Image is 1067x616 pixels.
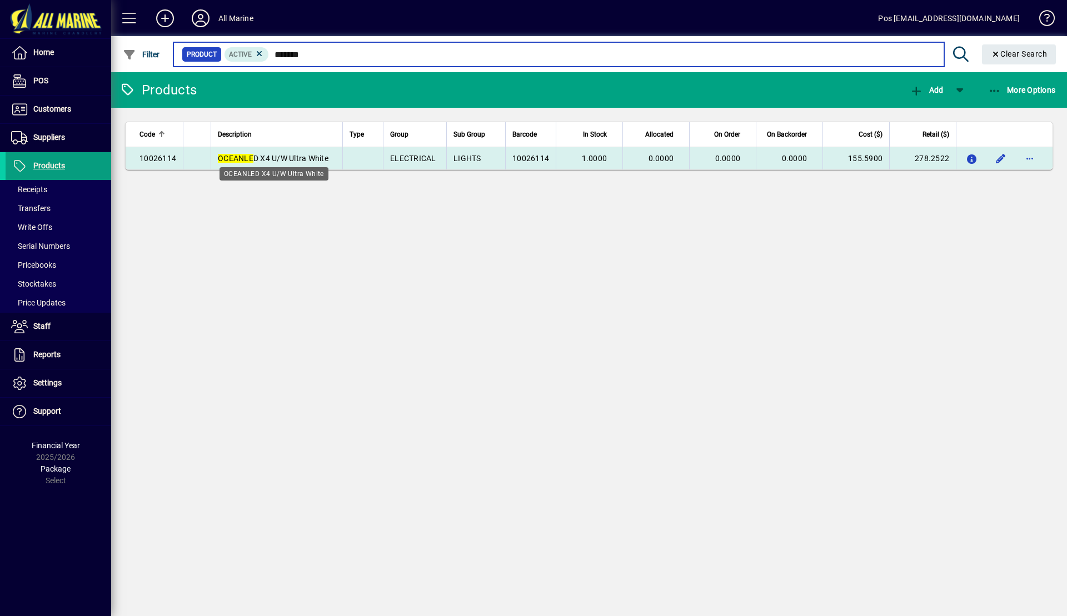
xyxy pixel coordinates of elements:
div: In Stock [563,128,617,141]
span: LIGHTS [453,154,481,163]
span: Pricebooks [11,261,56,269]
div: Sub Group [453,128,498,141]
span: Product [187,49,217,60]
button: Add [147,8,183,28]
a: Support [6,398,111,425]
span: Group [390,128,408,141]
span: Sub Group [453,128,485,141]
button: Add [907,80,946,100]
span: Price Updates [11,298,66,307]
div: OCEANLED X4 U/W Ultra White [220,167,328,181]
div: Pos [EMAIL_ADDRESS][DOMAIN_NAME] [878,9,1020,27]
span: 10026114 [512,154,549,163]
span: Stocktakes [11,279,56,288]
td: 278.2522 [889,147,956,169]
div: Group [390,128,440,141]
span: 0.0000 [782,154,807,163]
span: Description [218,128,252,141]
div: On Order [696,128,750,141]
div: Products [119,81,197,99]
span: Barcode [512,128,537,141]
span: 10026114 [139,154,176,163]
button: More Options [985,80,1059,100]
td: 155.5900 [822,147,889,169]
span: Serial Numbers [11,242,70,251]
span: 1.0000 [582,154,607,163]
a: Settings [6,369,111,397]
span: ELECTRICAL [390,154,436,163]
a: Knowledge Base [1031,2,1053,38]
span: Code [139,128,155,141]
a: Receipts [6,180,111,199]
span: Reports [33,350,61,359]
a: Price Updates [6,293,111,312]
button: Profile [183,8,218,28]
span: Retail ($) [923,128,949,141]
span: Home [33,48,54,57]
a: Reports [6,341,111,369]
a: Stocktakes [6,274,111,293]
span: Receipts [11,185,47,194]
a: Serial Numbers [6,237,111,256]
span: Cost ($) [859,128,882,141]
a: Transfers [6,199,111,218]
button: Clear [982,44,1056,64]
span: Settings [33,378,62,387]
span: D X4 U/W Ultra White [218,154,328,163]
a: Write Offs [6,218,111,237]
span: Customers [33,104,71,113]
a: Customers [6,96,111,123]
span: Staff [33,322,51,330]
div: Type [350,128,376,141]
span: Add [910,86,943,94]
span: 0.0000 [715,154,741,163]
span: On Order [714,128,740,141]
span: Suppliers [33,133,65,142]
span: Transfers [11,204,51,213]
button: Edit [992,149,1010,167]
span: POS [33,76,48,85]
a: Suppliers [6,124,111,152]
span: Active [229,51,252,58]
span: Type [350,128,364,141]
span: Clear Search [991,49,1048,58]
span: 0.0000 [649,154,674,163]
div: All Marine [218,9,253,27]
a: POS [6,67,111,95]
div: On Backorder [763,128,817,141]
span: In Stock [583,128,607,141]
a: Staff [6,313,111,340]
span: On Backorder [767,128,807,141]
span: Filter [123,50,160,59]
button: More options [1021,149,1039,167]
a: Pricebooks [6,256,111,274]
button: Filter [120,44,163,64]
span: Support [33,407,61,415]
span: Financial Year [32,441,80,450]
div: Description [218,128,336,141]
span: Products [33,161,65,170]
div: Barcode [512,128,549,141]
span: Allocated [645,128,674,141]
span: Write Offs [11,223,52,232]
span: More Options [988,86,1056,94]
div: Allocated [630,128,684,141]
a: Home [6,39,111,67]
span: Package [41,464,71,473]
div: Code [139,128,176,141]
mat-chip: Activation Status: Active [225,47,269,62]
em: OCEANLE [218,154,253,163]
